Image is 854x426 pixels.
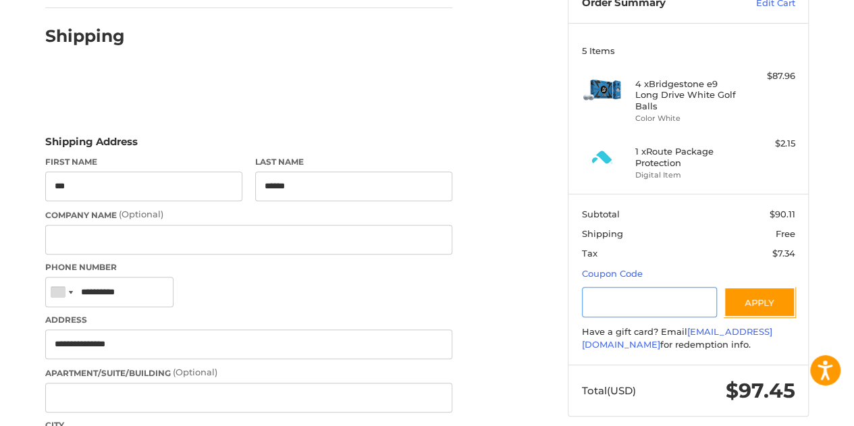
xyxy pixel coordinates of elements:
[582,287,718,317] input: Gift Certificate or Coupon Code
[255,156,452,168] label: Last Name
[635,169,739,181] li: Digital Item
[173,367,217,377] small: (Optional)
[635,146,739,168] h4: 1 x Route Package Protection
[45,314,452,326] label: Address
[45,134,138,156] legend: Shipping Address
[582,268,643,279] a: Coupon Code
[635,78,739,111] h4: 4 x Bridgestone e9 Long Drive White Golf Balls
[582,45,795,56] h3: 5 Items
[582,384,636,397] span: Total (USD)
[45,366,452,379] label: Apartment/Suite/Building
[582,248,597,259] span: Tax
[582,325,795,352] div: Have a gift card? Email for redemption info.
[119,209,163,219] small: (Optional)
[635,113,739,124] li: Color White
[582,228,623,239] span: Shipping
[45,208,452,221] label: Company Name
[770,209,795,219] span: $90.11
[776,228,795,239] span: Free
[45,156,242,168] label: First Name
[45,261,452,273] label: Phone Number
[724,287,795,317] button: Apply
[726,378,795,403] span: $97.45
[582,209,620,219] span: Subtotal
[45,26,125,47] h2: Shipping
[742,137,795,151] div: $2.15
[772,248,795,259] span: $7.34
[742,70,795,83] div: $87.96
